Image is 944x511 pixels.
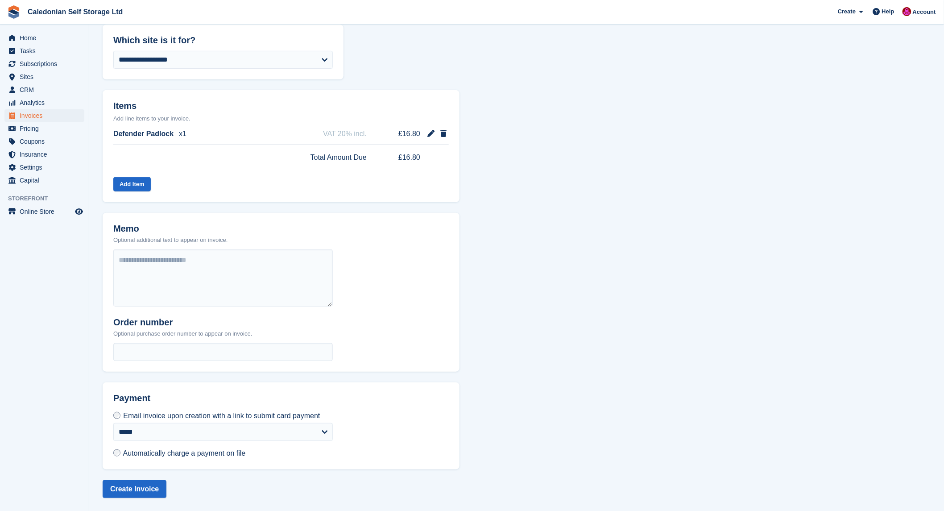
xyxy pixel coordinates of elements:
[323,129,367,139] span: VAT 20% incl.
[20,109,73,122] span: Invoices
[24,4,126,19] a: Caledonian Self Storage Ltd
[123,449,246,457] span: Automatically charge a payment on file
[4,45,84,57] a: menu
[113,236,228,245] p: Optional additional text to appear on invoice.
[103,480,166,498] button: Create Invoice
[20,45,73,57] span: Tasks
[113,317,252,328] h2: Order number
[838,7,856,16] span: Create
[20,71,73,83] span: Sites
[113,449,120,457] input: Automatically charge a payment on file
[8,194,89,203] span: Storefront
[386,129,420,139] span: £16.80
[20,32,73,44] span: Home
[113,129,174,139] span: Defender Padlock
[311,152,367,163] span: Total Amount Due
[113,224,228,234] h2: Memo
[179,129,186,139] span: x1
[4,109,84,122] a: menu
[4,71,84,83] a: menu
[4,83,84,96] a: menu
[20,161,73,174] span: Settings
[4,174,84,187] a: menu
[913,8,936,17] span: Account
[20,96,73,109] span: Analytics
[4,148,84,161] a: menu
[20,58,73,70] span: Subscriptions
[113,177,151,192] button: Add Item
[20,205,73,218] span: Online Store
[903,7,911,16] img: Donald Mathieson
[4,135,84,148] a: menu
[4,96,84,109] a: menu
[113,393,333,411] h2: Payment
[74,206,84,217] a: Preview store
[20,148,73,161] span: Insurance
[4,32,84,44] a: menu
[882,7,894,16] span: Help
[20,135,73,148] span: Coupons
[4,161,84,174] a: menu
[113,412,120,419] input: Email invoice upon creation with a link to submit card payment
[4,205,84,218] a: menu
[4,58,84,70] a: menu
[113,114,449,123] p: Add line items to your invoice.
[7,5,21,19] img: stora-icon-8386f47178a22dfd0bd8f6a31ec36ba5ce8667c1dd55bd0f319d3a0aa187defe.svg
[113,329,252,338] p: Optional purchase order number to appear on invoice.
[123,412,320,420] span: Email invoice upon creation with a link to submit card payment
[20,122,73,135] span: Pricing
[386,152,420,163] span: £16.80
[113,35,333,46] h2: Which site is it for?
[113,101,449,113] h2: Items
[20,83,73,96] span: CRM
[20,174,73,187] span: Capital
[4,122,84,135] a: menu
